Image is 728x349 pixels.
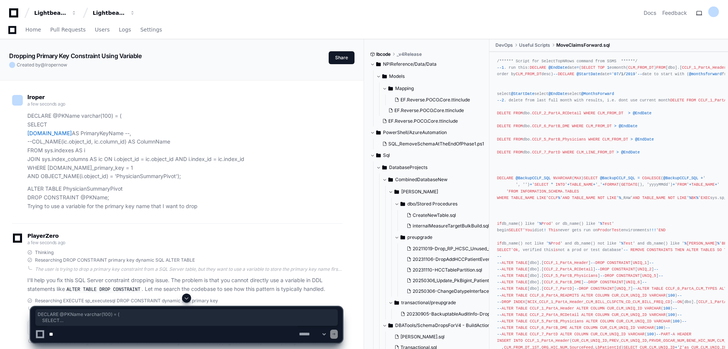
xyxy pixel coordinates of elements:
[570,182,593,187] span: TABLE_NAME
[404,210,503,221] button: CreateNewTable.sql
[140,27,162,32] span: Settings
[628,65,654,70] span: CLM_FROM_DT
[516,293,527,298] span: TABLE
[382,163,387,172] svg: Directory
[35,257,195,263] span: Researching DROP CONSTRAINT primary key dynamic SQL ALTER TABLE
[595,293,609,298] span: COLUMN
[677,196,687,200] span: LIKE
[413,246,512,252] span: 20211019-Drop_RP_HCSC_Unused_Objects.sql
[119,21,131,39] a: Logs
[614,124,616,128] span: >
[586,124,612,128] span: CLM_FROM_DT
[50,21,85,39] a: Pull Requests
[388,141,484,147] span: SQL_RemoveSchemaAtTheEndOfPhase1.ps1
[385,105,479,116] button: EF.Reverse.POCO.Core.ttinclude
[574,176,581,180] span: MAX
[497,196,509,200] span: WHERE
[551,241,560,246] span: Prod
[644,9,656,17] a: Docs
[376,60,381,69] svg: Directory
[497,273,502,278] span: --
[65,286,142,293] code: ALTER TABLE DROP CONSTRAINT
[45,62,58,68] span: lroper
[370,58,484,70] button: NPIReference/Data/Data
[600,267,609,272] span: DROP
[600,273,605,278] span: --
[616,286,630,291] span: UNIQ_7
[413,267,482,273] span: 20231110-HCCTablePartition.sql
[581,293,593,298] span: ALTER
[633,286,637,291] span: --
[27,234,59,238] span: PlayerZero
[516,72,541,76] span: CLM_FROM_DT
[404,221,503,231] button: internalMeasureTargetBulkBuild.sql
[701,196,710,200] span: EXEC
[581,92,614,96] span: @MonthsForward
[602,221,612,226] span: Test
[395,85,414,92] span: Mapping
[602,182,605,187] span: +
[31,6,80,20] button: Lightbeam Health
[579,286,589,291] span: DROP
[607,65,609,70] span: 1
[502,280,513,284] span: ALTER
[549,196,558,200] span: CCLF
[502,293,513,298] span: ALTER
[563,150,574,155] span: WHERE
[407,234,432,240] span: preupgrade
[394,198,508,210] button: dbo/Stored Procedures
[516,280,527,284] span: TABLE
[638,286,649,291] span: ALTER
[689,72,722,76] span: @monthsforward
[656,65,666,70] span: FROM
[609,72,612,76] span: =
[588,280,598,284] span: DROP
[27,130,72,136] a: [DOMAIN_NAME]
[635,137,654,142] span: @EndDate
[677,182,687,187] span: FROM
[633,196,640,200] span: AND
[532,124,570,128] span: CCLF_6_PartB_DME
[598,65,605,70] span: TOP
[549,92,567,96] span: @EndDate
[549,65,567,70] span: @EndDate
[400,199,405,208] svg: Directory
[90,6,138,20] button: Lightbeam Health Solutions
[619,124,637,128] span: @EndDate
[642,176,661,180] span: COALESCE
[376,51,391,57] span: lbcode
[584,111,595,115] span: WHERE
[684,241,687,246] span: %
[666,286,717,291] span: CCLF_0_PartA_CLM_TYPES
[717,248,722,252] span: SO
[600,221,602,226] span: %
[502,261,513,265] span: ALTER
[638,72,642,76] span: --
[715,182,717,187] span: +
[530,182,532,187] span: +
[626,280,640,284] span: UNIQ_6
[614,72,619,76] span: 07
[607,261,631,265] span: CONSTRAINT
[574,286,579,291] span: --
[34,9,67,17] div: Lightbeam Health
[389,73,405,79] span: Models
[394,187,399,196] svg: Directory
[497,254,502,259] span: --
[400,97,470,103] span: EF.Reverse.POCO.Core.ttinclude
[495,42,513,48] span: DevOps
[497,261,502,265] span: --
[692,196,696,200] span: BK
[668,293,675,298] span: 100
[95,27,110,32] span: Users
[539,221,541,226] span: %
[537,196,546,200] span: LIKE
[395,177,448,183] span: CombinedDatabaseNew
[35,266,342,272] div: The user is trying to drop a primary key constraint from a SQL Server table, but they want to use...
[497,267,502,272] span: --
[95,21,110,39] a: Users
[397,51,422,57] span: _v4Release
[27,94,45,100] span: lroper
[649,261,654,265] span: --
[502,65,504,70] span: 1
